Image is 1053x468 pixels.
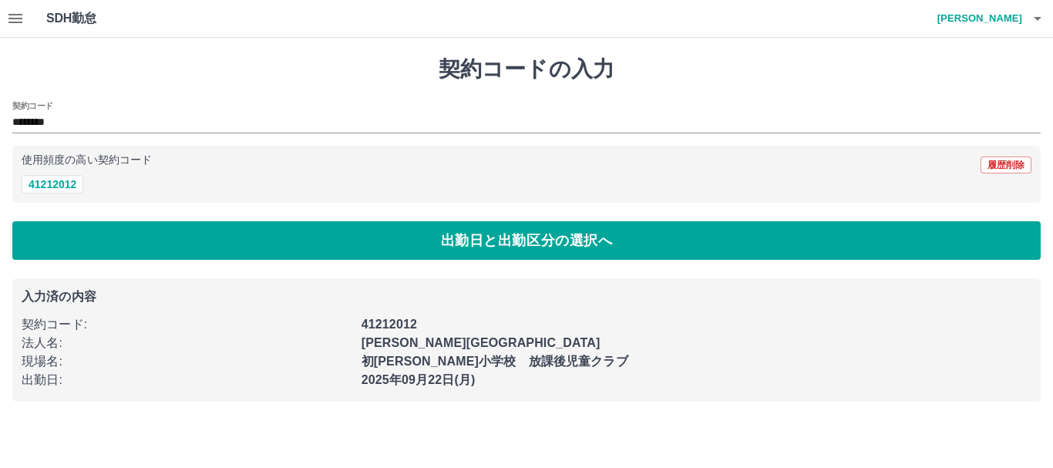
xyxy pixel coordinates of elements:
[22,155,152,166] p: 使用頻度の高い契約コード
[22,175,83,194] button: 41212012
[22,334,352,352] p: 法人名 :
[362,373,476,386] b: 2025年09月22日(月)
[12,56,1041,82] h1: 契約コードの入力
[362,318,417,331] b: 41212012
[22,291,1031,303] p: 入力済の内容
[22,371,352,389] p: 出勤日 :
[981,157,1031,173] button: 履歴削除
[362,355,628,368] b: 初[PERSON_NAME]小学校 放課後児童クラブ
[22,315,352,334] p: 契約コード :
[362,336,601,349] b: [PERSON_NAME][GEOGRAPHIC_DATA]
[22,352,352,371] p: 現場名 :
[12,99,53,112] h2: 契約コード
[12,221,1041,260] button: 出勤日と出勤区分の選択へ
